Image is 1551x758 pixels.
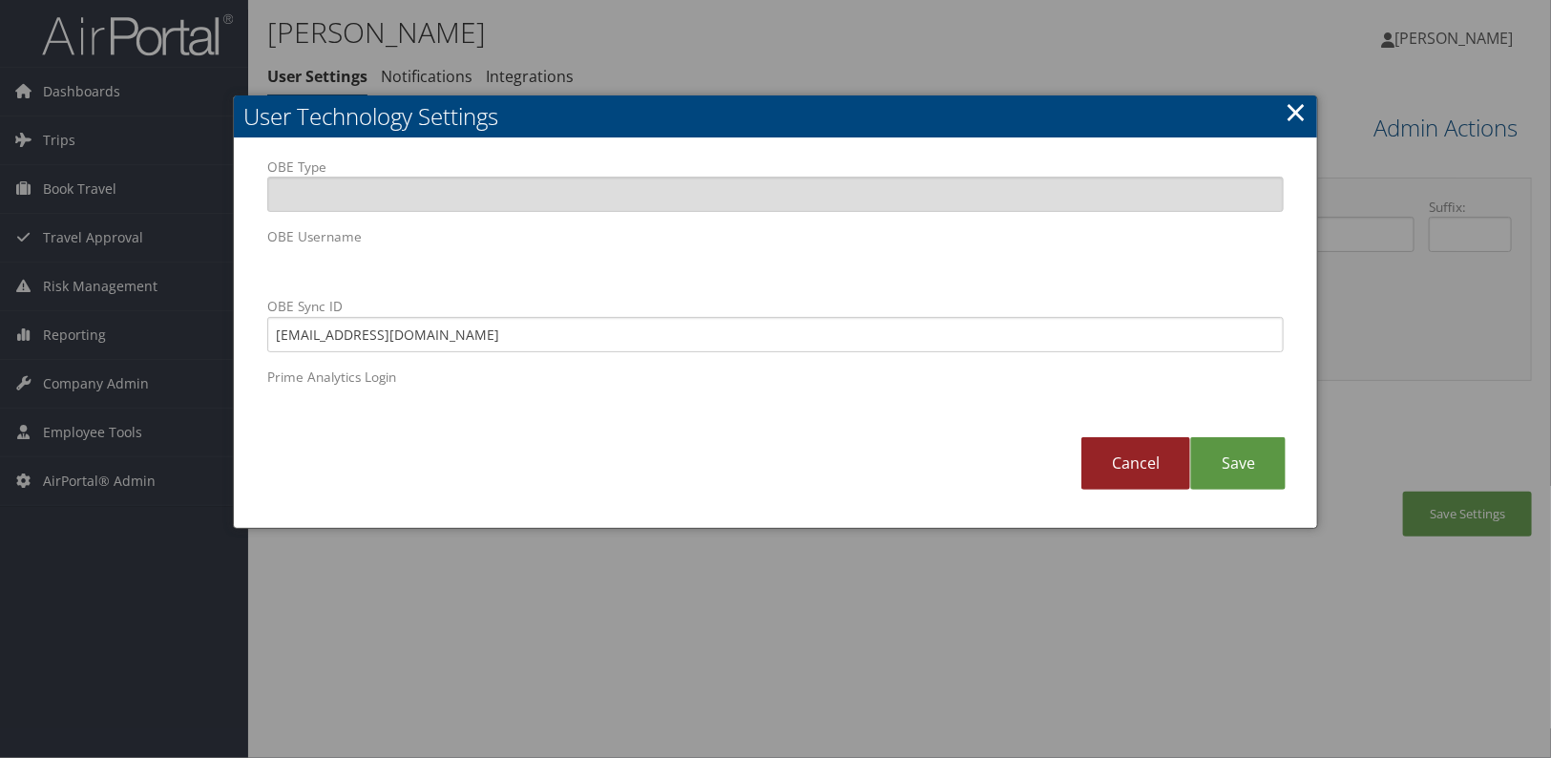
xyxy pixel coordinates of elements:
label: OBE Username [267,227,1285,282]
input: OBE Sync ID [267,317,1285,352]
input: OBE Type [267,177,1285,212]
h2: User Technology Settings [234,95,1318,137]
label: OBE Type [267,158,1285,212]
a: Save [1190,437,1286,490]
label: OBE Sync ID [267,297,1285,351]
label: Prime Analytics Login [267,368,1285,422]
a: Cancel [1081,437,1190,490]
a: Close [1285,93,1307,131]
